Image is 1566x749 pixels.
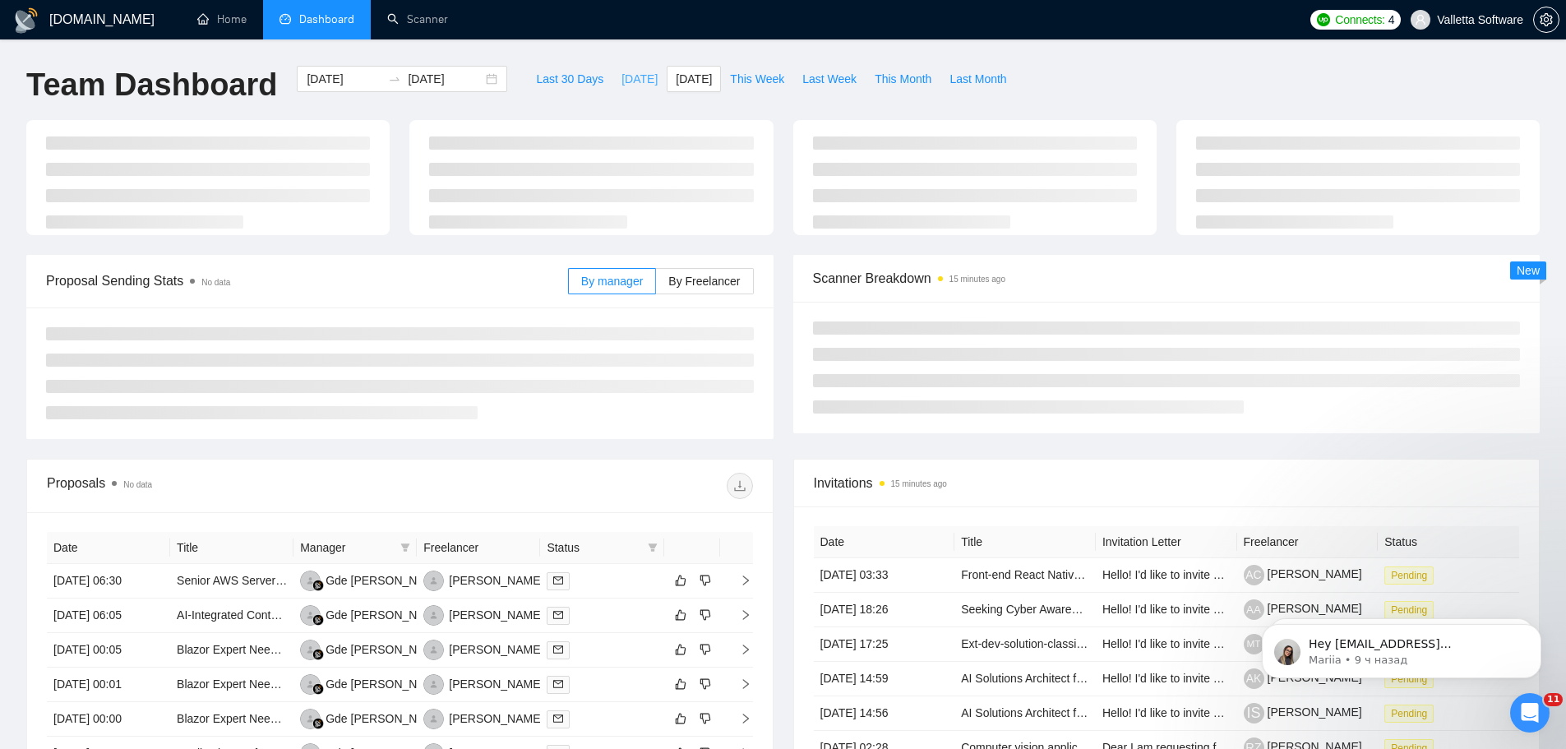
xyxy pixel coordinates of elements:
td: [DATE] 00:00 [47,702,170,737]
a: GKGde [PERSON_NAME] [300,608,446,621]
span: filter [644,535,661,560]
span: Last Week [802,70,857,88]
div: Gde [PERSON_NAME] [326,710,446,728]
a: Pending [1384,706,1440,719]
td: Seeking Cyber Awareness Decision-Makers (Boxphish, KnowBe4, MetaCompliance) – Paid Survey [954,593,1096,627]
span: right [727,575,751,586]
th: Invitation Letter [1096,526,1237,558]
button: This Week [721,66,793,92]
button: This Month [866,66,940,92]
th: Freelancer [417,532,540,564]
span: AC [1245,567,1261,583]
span: 11 [1544,693,1563,706]
button: like [671,709,691,728]
div: Gde [PERSON_NAME] [326,640,446,659]
a: AC[PERSON_NAME] [1244,567,1362,580]
img: gigradar-bm.png [312,718,324,729]
a: Pending [1384,568,1440,581]
span: dislike [700,608,711,622]
td: [DATE] 03:33 [814,558,955,593]
span: Pending [1384,566,1434,585]
span: mail [553,714,563,724]
a: GKGde [PERSON_NAME] [300,573,446,586]
span: to [388,72,401,86]
a: GKGde [PERSON_NAME] [300,711,446,724]
span: [DATE] [676,70,712,88]
td: [DATE] 17:25 [814,627,955,662]
span: dislike [700,643,711,656]
img: GK [300,605,321,626]
span: user [1415,14,1426,25]
button: [DATE] [612,66,667,92]
th: Manager [293,532,417,564]
a: AI-Integrated Content Workflow Strategist Needed [177,608,432,622]
span: [DATE] [621,70,658,88]
div: Gde [PERSON_NAME] [326,571,446,589]
a: Ext-dev-solution-classification [961,637,1112,650]
img: upwork-logo.png [1317,13,1330,26]
button: like [671,674,691,694]
button: Last Month [940,66,1015,92]
a: MT[PERSON_NAME] [423,642,543,655]
span: 4 [1388,11,1395,29]
a: Front-end React Native Developer [961,568,1135,581]
img: MT [423,640,444,660]
img: DS [423,674,444,695]
td: AI Solutions Architect for Translation Platform [954,696,1096,731]
iframe: Intercom notifications сообщение [1237,589,1566,705]
div: Gde [PERSON_NAME] [326,675,446,693]
span: Proposal Sending Stats [46,270,568,291]
img: MT [423,571,444,591]
span: like [675,643,686,656]
button: dislike [695,709,715,728]
span: like [675,608,686,622]
img: gigradar-bm.png [312,683,324,695]
td: Front-end React Native Developer [954,558,1096,593]
div: Proposals [47,473,400,499]
input: Start date [307,70,381,88]
span: like [675,677,686,691]
button: like [671,640,691,659]
span: IS [1247,703,1261,724]
th: Date [47,532,170,564]
span: Dashboard [299,12,354,26]
button: dislike [695,674,715,694]
span: filter [648,543,658,553]
a: AI Solutions Architect for Translation Platform [961,672,1192,685]
td: Blazor Expert Needed to Diagnose & Fix Performance / Connection Issues [170,668,293,702]
th: Freelancer [1237,526,1379,558]
span: This Month [875,70,931,88]
button: [DATE] [667,66,721,92]
img: gigradar-bm.png [312,580,324,591]
span: mail [553,679,563,689]
button: dislike [695,605,715,625]
a: Blazor Expert Needed to Diagnose & Fix Performance / Connection Issues [177,643,557,656]
h1: Team Dashboard [26,66,277,104]
span: dislike [700,677,711,691]
a: GKGde [PERSON_NAME] [300,677,446,690]
span: mail [553,576,563,585]
img: MT [423,605,444,626]
td: [DATE] 14:56 [814,696,955,731]
a: MT[PERSON_NAME] [423,573,543,586]
div: Gde [PERSON_NAME] [326,606,446,624]
span: mail [553,645,563,654]
span: mail [553,610,563,620]
span: Last Month [949,70,1006,88]
button: Last Week [793,66,866,92]
img: GK [300,709,321,729]
span: setting [1534,13,1559,26]
a: setting [1533,13,1559,26]
a: Senior AWS Serverless / DevOps Engineer (CDK Migration & Cross-Account Setup) [177,574,605,587]
span: like [675,712,686,725]
span: Invitations [814,473,1520,493]
img: GK [300,674,321,695]
div: [PERSON_NAME] [449,675,543,693]
td: [DATE] 06:05 [47,599,170,633]
button: like [671,571,691,590]
td: [DATE] 06:30 [47,564,170,599]
a: Seeking Cyber Awareness Decision-Makers (Boxphish, KnowBe4, MetaCompliance) – Paid Survey [961,603,1466,616]
span: like [675,574,686,587]
a: AP[PERSON_NAME] [423,711,543,724]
